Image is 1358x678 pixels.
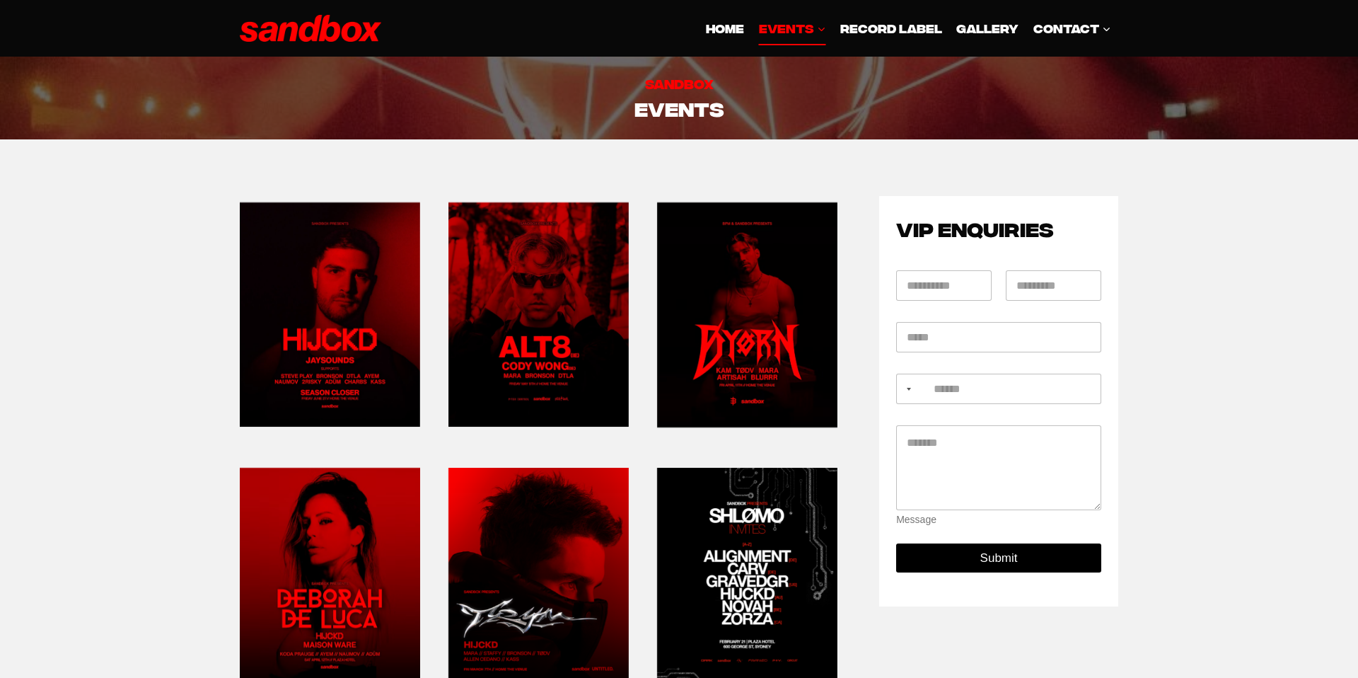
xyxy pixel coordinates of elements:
[240,15,381,42] img: Sandbox
[833,11,949,45] a: Record Label
[240,74,1118,93] h6: Sandbox
[896,213,1101,243] h2: VIP ENQUIRIES
[752,11,833,45] a: EVENTS
[896,374,916,404] button: Selected country
[949,11,1026,45] a: GALLERY
[699,11,751,45] a: HOME
[896,544,1101,573] button: Submit
[896,514,1101,526] div: Message
[699,11,1118,45] nav: Primary Navigation
[759,18,826,38] span: EVENTS
[1033,18,1111,38] span: CONTACT
[1026,11,1118,45] a: CONTACT
[240,93,1118,122] h2: Events
[896,374,1101,404] input: Mobile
